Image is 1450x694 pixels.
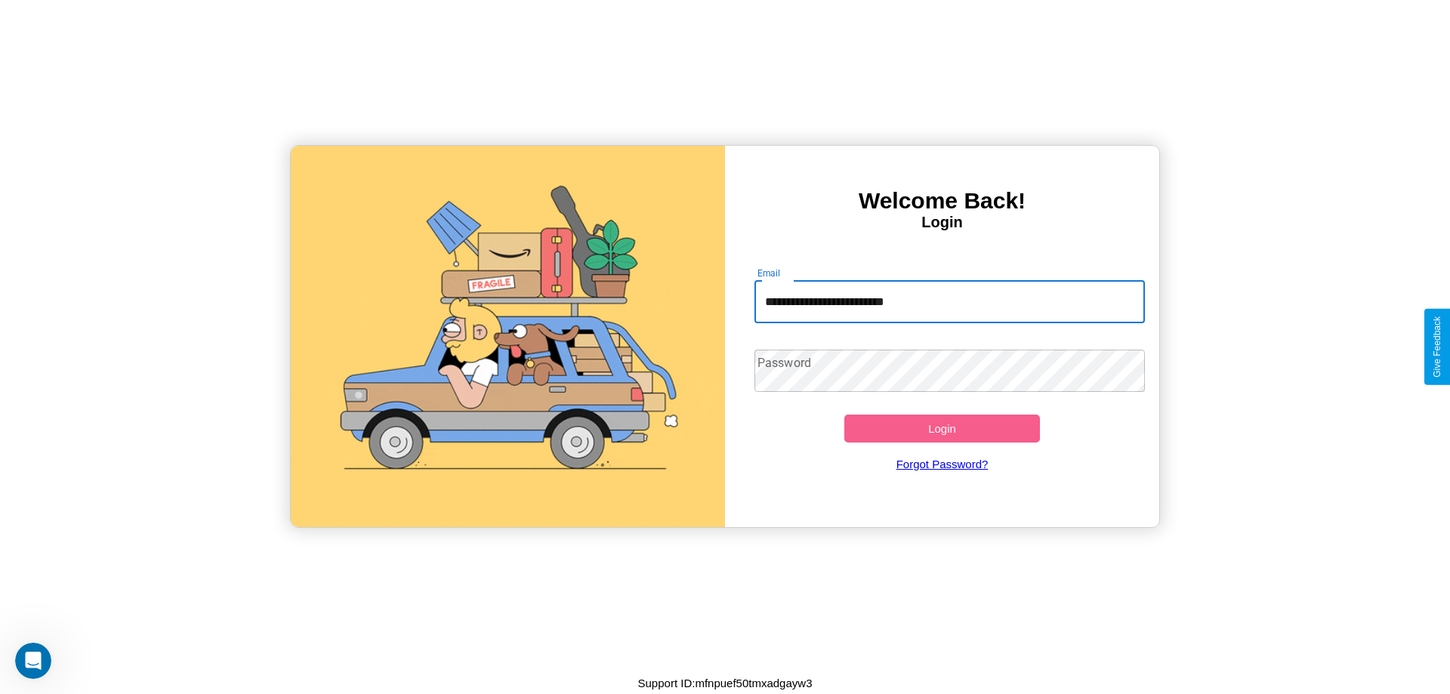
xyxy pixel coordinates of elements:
button: Login [844,415,1040,443]
label: Email [757,267,781,279]
img: gif [291,146,725,527]
iframe: Intercom live chat [15,643,51,679]
div: Give Feedback [1432,316,1442,378]
h4: Login [725,214,1159,231]
h3: Welcome Back! [725,188,1159,214]
p: Support ID: mfnpuef50tmxadgayw3 [638,673,813,693]
a: Forgot Password? [747,443,1138,486]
